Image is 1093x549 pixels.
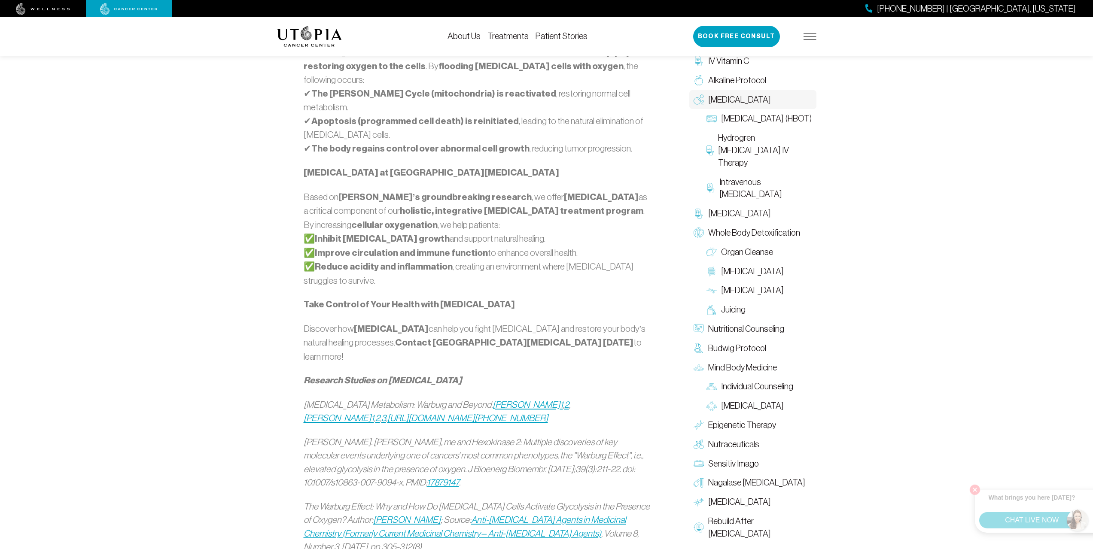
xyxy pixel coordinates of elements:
[702,128,816,172] a: Hydrogren [MEDICAL_DATA] IV Therapy
[689,492,816,512] a: [MEDICAL_DATA]
[315,247,488,258] strong: Improve circulation and immune function
[708,361,777,374] span: Mind Body Medicine
[719,176,812,201] span: Intravenous [MEDICAL_DATA]
[689,435,816,454] a: Nutraceuticals
[706,114,717,124] img: Hyperbaric Oxygen Therapy (HBOT)
[694,439,704,449] img: Nutraceuticals
[689,473,816,492] a: Nagalase [MEDICAL_DATA]
[708,342,766,355] span: Budwig Protocol
[694,497,704,507] img: Hyperthermia
[564,191,639,203] strong: [MEDICAL_DATA]
[277,26,342,47] img: logo
[702,262,816,281] a: [MEDICAL_DATA]
[375,413,380,423] a: 2
[694,478,704,488] img: Nagalase Blood Test
[702,173,816,204] a: Intravenous [MEDICAL_DATA]
[569,400,570,409] em: ,
[689,52,816,71] a: IV Vitamin C
[702,281,816,300] a: [MEDICAL_DATA]
[689,339,816,358] a: Budwig Protocol
[708,94,771,106] span: [MEDICAL_DATA]
[560,400,563,409] em: 1
[708,419,776,431] span: Epigenetic Therapy
[706,183,715,193] img: Intravenous Ozone Therapy
[721,112,812,125] span: [MEDICAL_DATA] (HBOT)
[702,109,816,128] a: [MEDICAL_DATA] (HBOT)
[395,337,633,348] strong: Contact [GEOGRAPHIC_DATA][MEDICAL_DATA] [DATE]
[702,300,816,319] a: Juicing
[721,246,773,258] span: Organ Cleanse
[380,413,381,423] em: ,
[351,219,438,231] strong: cellular oxygenation
[354,323,429,334] strong: [MEDICAL_DATA]
[694,343,704,353] img: Budwig Protocol
[381,413,386,423] a: 3
[702,377,816,396] a: Individual Counseling
[694,56,704,66] img: IV Vitamin C
[721,303,746,316] span: Juicing
[371,413,374,423] em: 1
[706,266,717,276] img: Colon Therapy
[438,61,624,72] strong: flooding [MEDICAL_DATA] cells with oxygen
[694,420,704,430] img: Epigenetic Therapy
[373,515,441,525] a: [PERSON_NAME]
[689,90,816,109] a: [MEDICAL_DATA]
[694,75,704,85] img: Alkaline Protocol
[315,233,450,244] strong: Inhibit [MEDICAL_DATA] growth
[386,413,387,423] em: ,
[694,209,704,219] img: Chelation Therapy
[689,358,816,377] a: Mind Body Medicine
[694,458,704,469] img: Sensitiv Imago
[721,265,784,278] span: [MEDICAL_DATA]
[387,413,548,423] a: [URL][DOMAIN_NAME][PHONE_NUMBER]
[304,413,371,423] a: [PERSON_NAME]
[721,284,784,297] span: [MEDICAL_DATA]
[689,512,816,543] a: Rebuild After [MEDICAL_DATA]
[706,285,717,296] img: Lymphatic Massage
[689,71,816,90] a: Alkaline Protocol
[706,401,717,411] img: Group Therapy
[708,227,800,239] span: Whole Body Detoxification
[374,413,375,423] em: ,
[459,477,460,487] em: .
[400,205,643,216] strong: holistic, integrative [MEDICAL_DATA] treatment program
[708,476,805,489] span: Nagalase [MEDICAL_DATA]
[311,115,519,127] strong: Apoptosis (programmed cell death) is reinitiated
[708,458,759,470] span: Sensitiv Imago
[16,3,70,15] img: wellness
[689,416,816,435] a: Epigenetic Therapy
[536,31,588,41] a: Patient Stories
[694,324,704,334] img: Nutritional Counseling
[564,400,569,409] em: 2
[706,145,714,155] img: Hydrogren Peroxide IV Therapy
[304,437,643,488] em: [PERSON_NAME]. [PERSON_NAME], me and Hexokinase 2: Multiple discoveries of key molecular events u...
[694,94,704,105] img: Oxygen Therapy
[493,400,560,409] a: [PERSON_NAME]
[804,33,816,40] img: icon-hamburger
[304,17,652,155] p: Further studies, including research by , confirmed that . [PERSON_NAME]’s key discovery was that ...
[721,400,784,412] span: [MEDICAL_DATA]
[693,26,780,47] button: Book Free Consult
[721,380,793,393] span: Individual Counseling
[315,261,453,272] strong: Reduce acidity and inflammation
[877,3,1076,15] span: [PHONE_NUMBER] | [GEOGRAPHIC_DATA], [US_STATE]
[304,167,559,178] strong: [MEDICAL_DATA] at [GEOGRAPHIC_DATA][MEDICAL_DATA]
[427,477,459,487] em: 17879147
[563,400,564,409] em: ,
[304,515,626,538] a: Anti-[MEDICAL_DATA] Agents in Medicinal Chemistry (Formerly Current Medicinal Chemistry – Anti-[M...
[338,191,532,203] strong: [PERSON_NAME]’s groundbreaking research
[708,207,771,220] span: [MEDICAL_DATA]
[304,501,650,525] em: The Warburg Effect: Why and How Do [MEDICAL_DATA] Cells Activate Glycolysis in the Presence of Ox...
[708,323,784,335] span: Nutritional Counseling
[311,143,530,154] strong: The body regains control over abnormal cell growth
[689,454,816,473] a: Sensitiv Imago
[708,74,766,87] span: Alkaline Protocol
[708,438,759,451] span: Nutraceuticals
[708,496,771,508] span: [MEDICAL_DATA]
